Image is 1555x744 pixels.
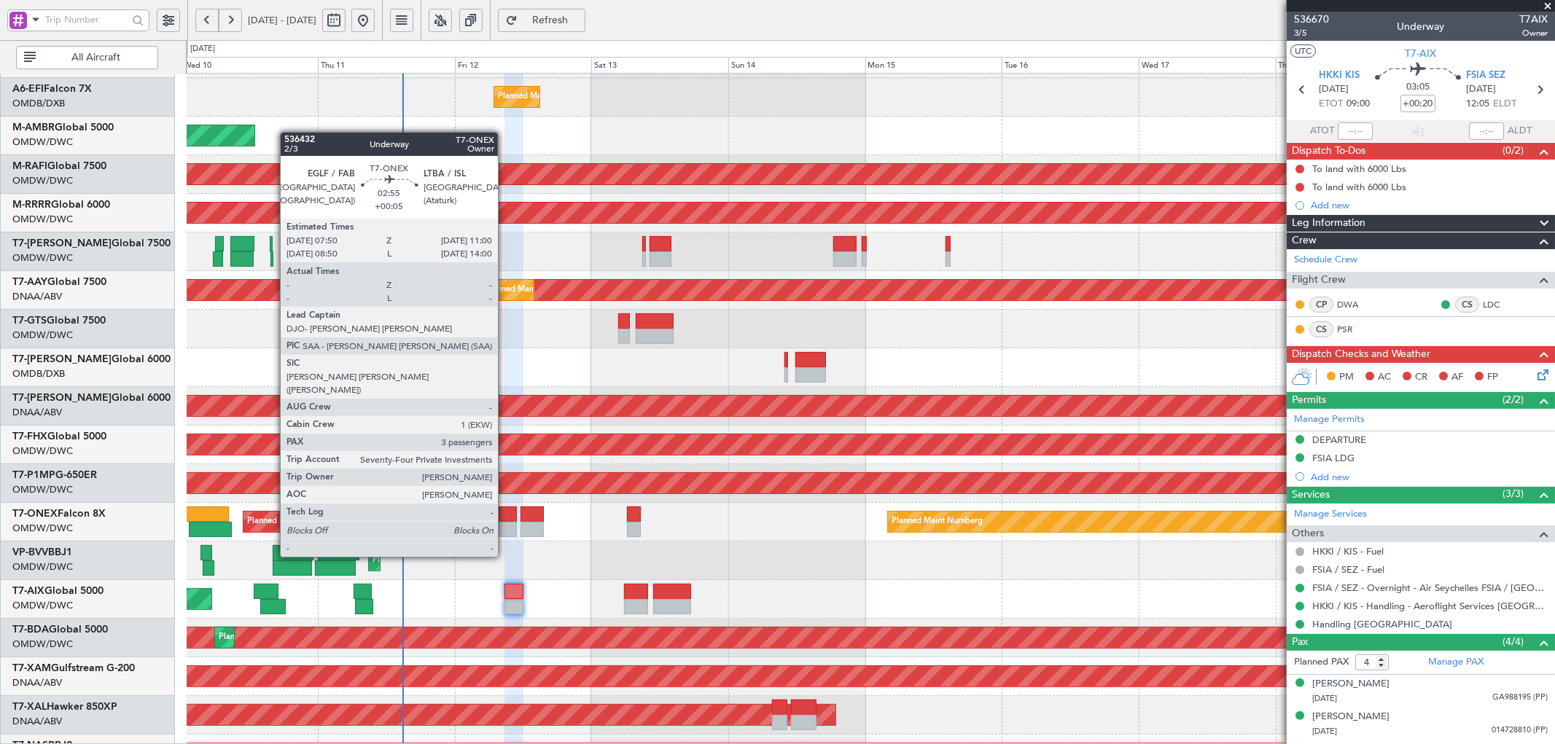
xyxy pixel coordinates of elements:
span: Others [1292,525,1324,542]
div: CP [1309,297,1333,313]
a: T7-XALHawker 850XP [12,702,117,712]
span: (0/2) [1503,143,1524,158]
span: T7-FHX [12,431,47,442]
span: Crew [1292,232,1317,249]
span: T7-GTS [12,316,47,326]
a: T7-AIXGlobal 5000 [12,586,104,596]
span: [DATE] [1312,693,1337,704]
a: DWA [1337,298,1370,311]
span: Pax [1292,634,1308,651]
span: ALDT [1508,124,1532,138]
span: (4/4) [1503,634,1524,649]
a: OMDW/DWC [12,599,73,612]
div: Tue 16 [1002,57,1139,74]
a: M-RRRRGlobal 6000 [12,200,110,210]
div: Mon 15 [865,57,1002,74]
span: (3/3) [1503,486,1524,501]
div: [PERSON_NAME] [1312,710,1390,724]
span: A6-EFI [12,84,44,94]
div: To land with 6000 Lbs [1312,162,1406,175]
span: T7-[PERSON_NAME] [12,354,112,364]
a: T7-BDAGlobal 5000 [12,624,108,635]
div: [DATE] [190,43,215,55]
div: Add new [1311,199,1548,211]
span: HKKI KIS [1319,68,1360,83]
div: Add new [1311,471,1548,483]
div: Sun 14 [728,57,865,74]
a: Handling [GEOGRAPHIC_DATA] [1312,618,1452,630]
a: OMDW/DWC [12,213,73,226]
span: [DATE] [1466,82,1496,97]
span: T7-BDA [12,624,49,635]
div: Underway [1398,20,1445,35]
div: CS [1309,321,1333,337]
span: ETOT [1319,97,1343,111]
span: All Aircraft [39,52,153,63]
a: T7-AAYGlobal 7500 [12,277,106,287]
div: FSIA LDG [1312,452,1355,464]
span: Owner [1519,27,1548,39]
a: FSIA / SEZ - Fuel [1312,563,1384,576]
span: 014728810 (PP) [1492,724,1548,737]
a: OMDW/DWC [12,522,73,535]
div: Planned Maint [GEOGRAPHIC_DATA] ([GEOGRAPHIC_DATA]) [247,511,477,533]
span: 09:00 [1347,97,1370,111]
a: OMDW/DWC [12,483,73,496]
a: OMDW/DWC [12,251,73,265]
a: LDC [1483,298,1516,311]
span: T7-ONEX [12,509,58,519]
span: 3/5 [1294,27,1329,39]
span: VP-BVV [12,547,48,557]
div: Thu 18 [1276,57,1413,74]
div: DEPARTURE [1312,434,1366,446]
a: T7-GTSGlobal 7500 [12,316,106,326]
a: DNAA/ABV [12,715,62,728]
span: T7-AAY [12,277,47,287]
label: Planned PAX [1294,655,1349,670]
a: Schedule Crew [1294,253,1357,267]
a: M-AMBRGlobal 5000 [12,122,114,133]
div: Sat 13 [591,57,728,74]
a: OMDW/DWC [12,174,73,187]
span: AF [1451,370,1463,385]
span: M-RRRR [12,200,51,210]
span: M-RAFI [12,161,47,171]
span: 03:05 [1406,80,1430,95]
span: Refresh [521,15,580,26]
span: AC [1378,370,1391,385]
span: PM [1339,370,1354,385]
span: FSIA SEZ [1466,68,1505,83]
span: 536670 [1294,12,1329,27]
span: [DATE] [1319,82,1349,97]
a: OMDB/DXB [12,367,65,380]
span: GA988195 (PP) [1492,692,1548,704]
a: HKKI / KIS - Handling - Aeroflight Services [GEOGRAPHIC_DATA] [1312,600,1548,612]
span: T7AIX [1519,12,1548,27]
button: All Aircraft [16,46,158,69]
a: T7-[PERSON_NAME]Global 6000 [12,393,171,403]
a: T7-P1MPG-650ER [12,470,97,480]
span: CR [1415,370,1427,385]
a: T7-[PERSON_NAME]Global 6000 [12,354,171,364]
span: Services [1292,487,1330,504]
span: M-AMBR [12,122,55,133]
span: ATOT [1310,124,1334,138]
span: Leg Information [1292,215,1365,232]
span: T7-AIX [12,586,44,596]
span: FP [1487,370,1498,385]
a: FSIA / SEZ - Overnight - Air Seychelles FSIA / [GEOGRAPHIC_DATA] [1312,582,1548,594]
button: UTC [1290,44,1316,58]
span: T7-[PERSON_NAME] [12,238,112,248]
span: Flight Crew [1292,272,1346,289]
div: Planned Maint Dubai (Al Maktoum Intl) [219,627,362,649]
span: Permits [1292,392,1326,409]
div: Fri 12 [455,57,592,74]
a: OMDB/DXB [12,97,65,110]
span: (2/2) [1503,392,1524,407]
a: T7-XAMGulfstream G-200 [12,663,135,673]
span: Dispatch Checks and Weather [1292,346,1430,363]
input: Trip Number [45,9,128,31]
a: Manage Permits [1294,412,1365,427]
input: --:-- [1338,122,1373,140]
a: PSR [1337,323,1370,336]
